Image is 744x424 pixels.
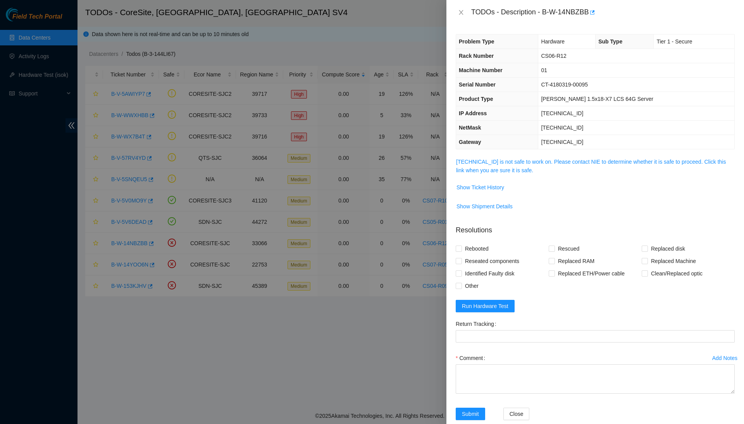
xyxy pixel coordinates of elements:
span: CS06-R12 [541,53,566,59]
span: Replaced ETH/Power cable [555,267,628,280]
span: Run Hardware Test [462,302,508,310]
span: Show Ticket History [456,183,504,192]
span: Replaced disk [648,242,688,255]
button: Show Shipment Details [456,200,513,213]
span: Submit [462,410,479,418]
span: Rescued [555,242,582,255]
label: Comment [456,352,488,364]
span: [TECHNICAL_ID] [541,139,583,145]
button: Submit [456,408,485,420]
button: Run Hardware Test [456,300,515,312]
span: Tier 1 - Secure [656,38,692,45]
span: Other [462,280,482,292]
span: Problem Type [459,38,494,45]
a: [TECHNICAL_ID] is not safe to work on. Please contact NIE to determine whether it is safe to proc... [456,159,726,173]
span: [TECHNICAL_ID] [541,110,583,116]
span: Rebooted [462,242,492,255]
div: Add Notes [712,355,737,361]
button: Add Notes [712,352,738,364]
span: Identified Faulty disk [462,267,518,280]
span: Clean/Replaced optic [648,267,706,280]
span: 01 [541,67,547,73]
span: CT-4180319-00095 [541,81,588,88]
span: Close [510,410,524,418]
span: Reseated components [462,255,522,267]
span: Rack Number [459,53,494,59]
span: Serial Number [459,81,496,88]
p: Resolutions [456,219,735,235]
span: Replaced RAM [555,255,598,267]
span: [TECHNICAL_ID] [541,125,583,131]
span: [PERSON_NAME] 1.5x18-X7 LCS 64G Server [541,96,653,102]
span: close [458,9,464,16]
span: Show Shipment Details [456,202,513,211]
span: Sub Type [598,38,622,45]
span: Gateway [459,139,481,145]
button: Close [503,408,530,420]
input: Return Tracking [456,330,735,343]
span: Hardware [541,38,565,45]
span: Machine Number [459,67,503,73]
span: Product Type [459,96,493,102]
textarea: Comment [456,364,735,394]
div: TODOs - Description - B-W-14NBZBB [471,6,735,19]
button: Show Ticket History [456,181,505,194]
span: Replaced Machine [648,255,699,267]
span: IP Address [459,110,487,116]
button: Close [456,9,467,16]
label: Return Tracking [456,318,499,330]
span: NetMask [459,125,481,131]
